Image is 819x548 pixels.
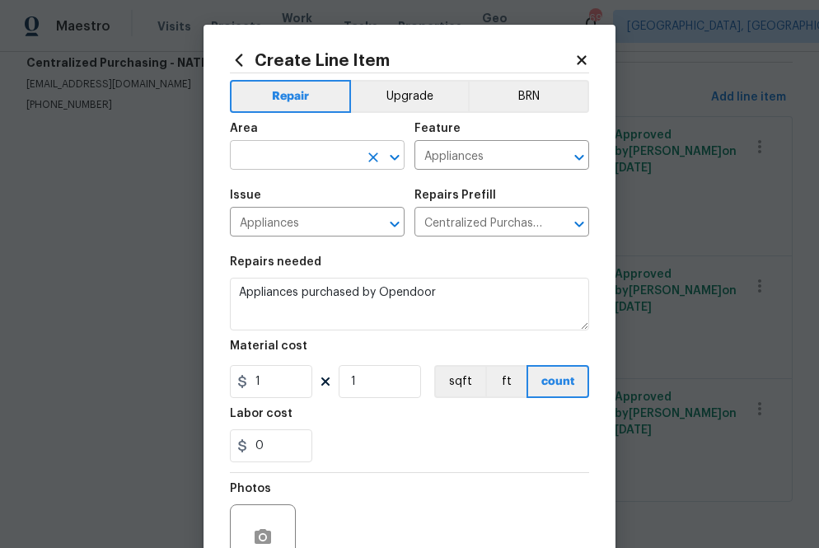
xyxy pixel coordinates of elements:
h5: Labor cost [230,408,292,419]
h5: Issue [230,190,261,201]
button: Upgrade [351,80,469,113]
button: BRN [468,80,589,113]
button: Open [568,146,591,169]
button: count [526,365,589,398]
h5: Material cost [230,340,307,352]
h5: Repairs Prefill [414,190,496,201]
h5: Feature [414,123,461,134]
button: Repair [230,80,351,113]
button: Clear [362,146,385,169]
h5: Repairs needed [230,256,321,268]
h5: Area [230,123,258,134]
button: Open [383,146,406,169]
button: sqft [434,365,485,398]
textarea: Appliances purchased by Opendoor [230,278,589,330]
button: Open [383,213,406,236]
h2: Create Line Item [230,51,574,69]
button: Open [568,213,591,236]
h5: Photos [230,483,271,494]
button: ft [485,365,526,398]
